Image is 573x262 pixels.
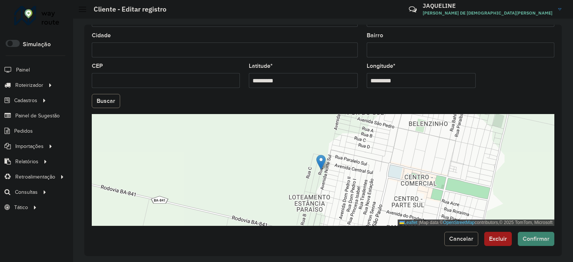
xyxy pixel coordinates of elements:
span: Painel [16,66,30,74]
img: Marker [316,155,326,170]
span: Confirmar [523,236,549,242]
label: Longitude [367,61,395,70]
button: Excluir [484,232,512,246]
label: Simulação [23,40,51,49]
span: Painel de Sugestão [15,112,60,120]
span: Cancelar [449,236,473,242]
span: Relatórios [15,158,38,165]
label: Cidade [92,31,111,40]
span: Importações [15,142,44,150]
label: Bairro [367,31,383,40]
label: CEP [92,61,103,70]
h2: Cliente - Editar registro [86,5,166,13]
span: [PERSON_NAME] DE [DEMOGRAPHIC_DATA][PERSON_NAME] [423,10,552,16]
a: Contato Rápido [405,1,421,18]
span: Tático [14,203,28,211]
button: Cancelar [444,232,478,246]
a: OpenStreetMap [443,220,475,225]
label: Latitude [249,61,273,70]
a: Leaflet [400,220,417,225]
div: Map data © contributors,© 2025 TomTom, Microsoft [398,220,554,226]
span: | [419,220,420,225]
h3: JAQUELINE [423,2,552,9]
span: Roteirizador [15,81,43,89]
span: Retroalimentação [15,173,55,181]
button: Buscar [92,94,120,108]
span: Cadastros [14,97,37,104]
span: Excluir [489,236,507,242]
span: Pedidos [14,127,33,135]
span: Consultas [15,188,38,196]
button: Confirmar [518,232,554,246]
